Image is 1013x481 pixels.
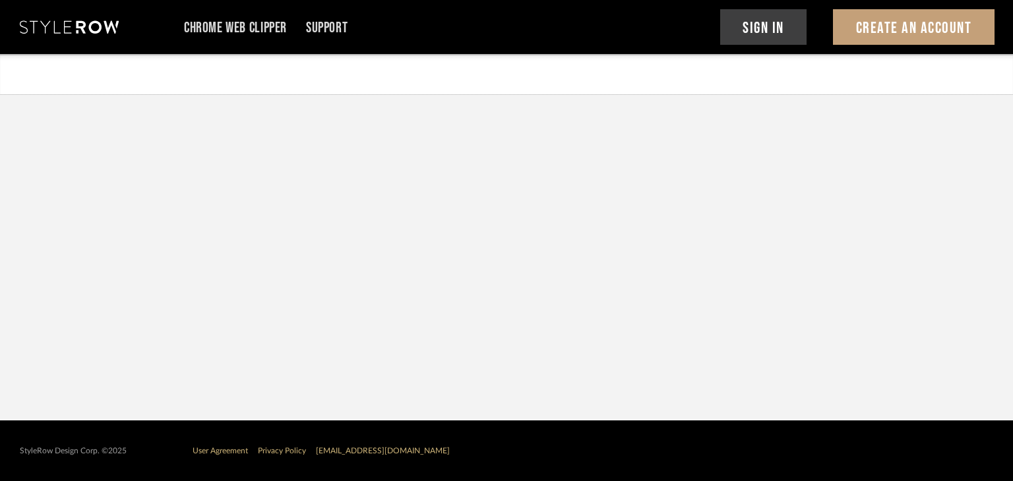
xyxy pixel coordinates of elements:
[184,22,287,34] a: Chrome Web Clipper
[193,447,248,455] a: User Agreement
[720,9,807,45] button: Sign In
[306,22,348,34] a: Support
[833,9,995,45] button: Create An Account
[316,447,450,455] a: [EMAIL_ADDRESS][DOMAIN_NAME]
[20,446,127,456] div: StyleRow Design Corp. ©2025
[258,447,306,455] a: Privacy Policy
